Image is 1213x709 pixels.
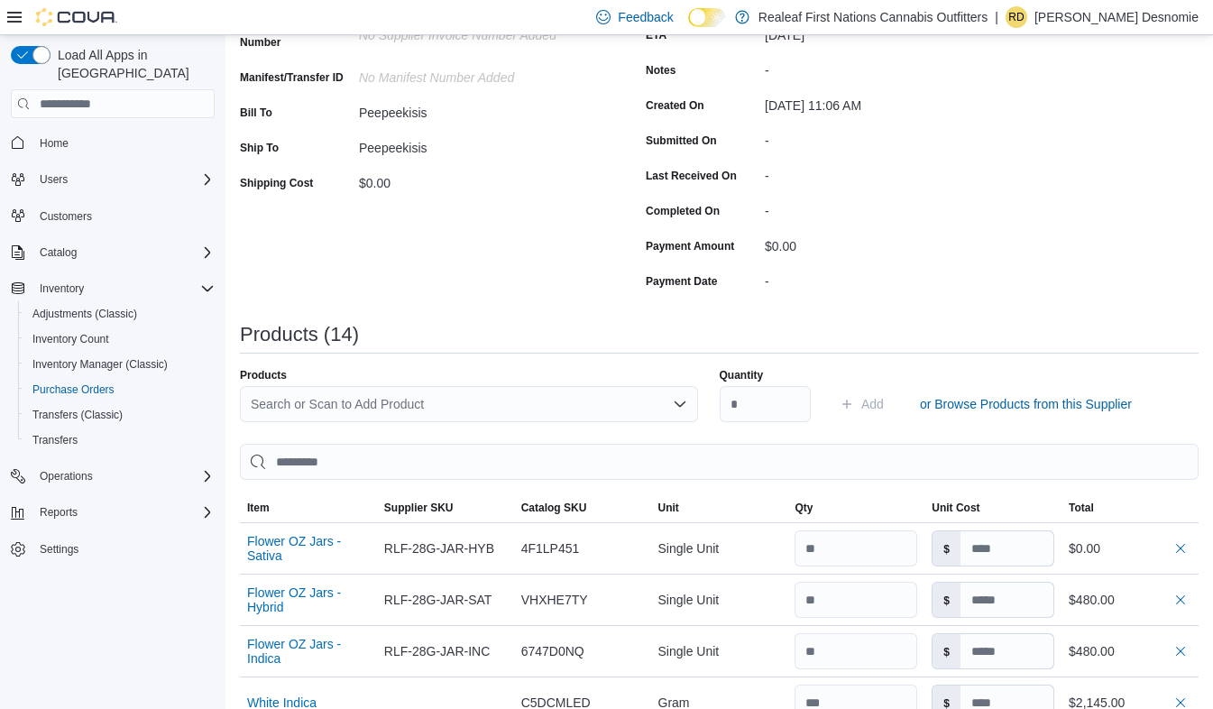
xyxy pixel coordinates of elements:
span: Users [32,169,215,190]
div: - [765,161,1006,183]
label: Payment Amount [646,239,734,253]
span: Transfers [25,429,215,451]
span: Reports [40,505,78,520]
label: Quantity [720,368,764,382]
button: or Browse Products from this Supplier [913,386,1139,422]
span: Qty [795,501,813,515]
span: RLF-28G-JAR-SAT [384,589,492,611]
span: Dark Mode [688,27,689,28]
label: Notes [646,63,675,78]
span: Inventory Manager (Classic) [32,357,168,372]
label: Products [240,368,287,382]
span: Inventory [32,278,215,299]
div: $0.00 [1069,538,1191,559]
button: Settings [4,536,222,562]
div: Peepeekisis [359,134,601,155]
button: Add [832,386,891,422]
button: Unit Cost [924,493,1061,522]
div: Robert Desnomie [1006,6,1027,28]
label: Payment Date [646,274,717,289]
a: Inventory Manager (Classic) [25,354,175,375]
h3: Products (14) [240,324,359,345]
div: - [765,126,1006,148]
div: Single Unit [651,582,788,618]
span: Inventory Manager (Classic) [25,354,215,375]
p: Realeaf First Nations Cannabis Outfitters [758,6,988,28]
label: Ship To [240,141,279,155]
a: Adjustments (Classic) [25,303,144,325]
button: Customers [4,203,222,229]
button: Transfers (Classic) [18,402,222,428]
span: Purchase Orders [25,379,215,401]
span: Supplier SKU [384,501,454,515]
button: Inventory [4,276,222,301]
span: Transfers (Classic) [32,408,123,422]
button: Flower OZ Jars - Indica [247,637,370,666]
button: Flower OZ Jars - Hybrid [247,585,370,614]
a: Home [32,133,76,154]
span: Item [247,501,270,515]
div: [DATE] 11:06 AM [765,91,1006,113]
img: Cova [36,8,117,26]
button: Catalog [32,242,84,263]
span: Add [861,395,884,413]
button: Unit [651,493,788,522]
span: 4F1LP451 [521,538,580,559]
button: Adjustments (Classic) [18,301,222,327]
p: | [995,6,998,28]
span: Catalog [32,242,215,263]
span: Adjustments (Classic) [32,307,137,321]
label: $ [933,531,960,566]
span: VHXHE7TY [521,589,588,611]
div: $0.00 [765,232,1006,253]
label: Completed On [646,204,720,218]
button: Operations [4,464,222,489]
label: Submitted On [646,134,717,148]
span: Inventory [40,281,84,296]
label: $ [933,634,960,668]
a: Inventory Count [25,328,116,350]
span: Catalog SKU [521,501,587,515]
div: $0.00 [359,169,601,190]
span: RLF-28G-JAR-HYB [384,538,494,559]
span: or Browse Products from this Supplier [920,395,1132,413]
span: Inventory Count [25,328,215,350]
a: Transfers [25,429,85,451]
label: Bill To [240,106,272,120]
span: Operations [40,469,93,483]
button: Inventory Count [18,327,222,352]
a: Settings [32,539,86,560]
span: Home [40,136,69,151]
input: Dark Mode [688,8,726,27]
div: Single Unit [651,633,788,669]
button: Open list of options [673,397,687,411]
span: Customers [40,209,92,224]
span: Customers [32,205,215,227]
button: Transfers [18,428,222,453]
a: Purchase Orders [25,379,122,401]
button: Home [4,129,222,155]
button: Users [4,167,222,192]
a: Customers [32,206,99,227]
button: Qty [787,493,924,522]
span: Adjustments (Classic) [25,303,215,325]
span: 6747D0NQ [521,640,584,662]
span: RLF-28G-JAR-INC [384,640,490,662]
span: Total [1069,501,1094,515]
span: Inventory Count [32,332,109,346]
label: Supplier Invoice Number [240,21,352,50]
button: Operations [32,465,100,487]
span: Unit Cost [932,501,979,515]
button: Catalog SKU [514,493,651,522]
div: No Manifest Number added [359,63,601,85]
nav: Complex example [11,122,215,609]
span: Catalog [40,245,77,260]
button: Purchase Orders [18,377,222,402]
span: Transfers [32,433,78,447]
label: $ [933,583,960,617]
span: Users [40,172,68,187]
div: Peepeekisis [359,98,601,120]
button: Reports [4,500,222,525]
span: Operations [32,465,215,487]
button: Supplier SKU [377,493,514,522]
